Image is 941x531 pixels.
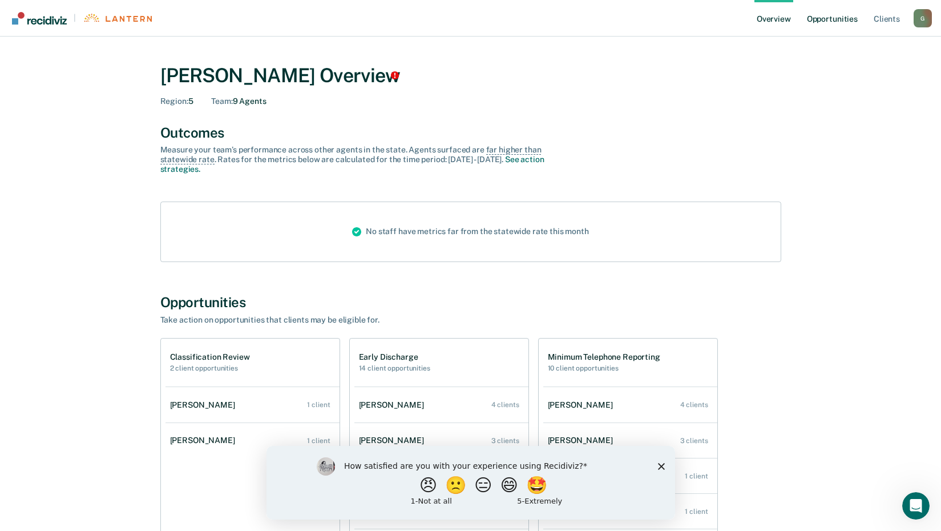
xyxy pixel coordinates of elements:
[165,424,340,457] a: [PERSON_NAME] 1 client
[491,401,519,409] div: 4 clients
[491,437,519,445] div: 3 clients
[680,437,708,445] div: 3 clients
[359,352,430,362] h1: Early Discharge
[359,436,429,445] div: [PERSON_NAME]
[543,424,717,457] a: [PERSON_NAME] 3 clients
[266,446,675,520] iframe: Survey by Kim from Recidiviz
[685,508,708,516] div: 1 client
[680,401,708,409] div: 4 clients
[543,389,717,421] a: [PERSON_NAME] 4 clients
[160,155,544,174] a: See action strategies.
[354,389,528,421] a: [PERSON_NAME] 4 clients
[685,472,708,480] div: 1 client
[160,96,193,106] div: 5
[170,352,250,362] h1: Classification Review
[211,96,266,106] div: 9 Agents
[359,364,430,372] h2: 14 client opportunities
[160,145,560,174] div: Measure your team’s performance across other agent s in the state. Agent s surfaced are . Rates f...
[160,145,542,164] span: far higher than statewide rate
[160,96,188,106] span: Region :
[165,389,340,421] a: [PERSON_NAME] 1 client
[548,436,617,445] div: [PERSON_NAME]
[160,124,781,141] div: Outcomes
[160,64,781,87] div: [PERSON_NAME] Overview
[343,202,598,262] div: No staff have metrics far from the statewide rate this month
[12,12,67,25] img: Recidiviz
[914,9,932,27] button: Profile dropdown button
[170,364,250,372] h2: 2 client opportunities
[307,437,330,445] div: 1 client
[83,14,152,22] img: Lantern
[902,492,930,520] iframe: Intercom live chat
[548,400,617,410] div: [PERSON_NAME]
[548,364,660,372] h2: 10 client opportunities
[359,400,429,410] div: [PERSON_NAME]
[211,96,232,106] span: Team :
[548,352,660,362] h1: Minimum Telephone Reporting
[160,315,560,325] div: Take action on opportunities that clients may be eligible for.
[170,436,240,445] div: [PERSON_NAME]
[914,9,932,27] div: G
[67,13,83,23] span: |
[307,401,330,409] div: 1 client
[390,70,400,81] div: Tooltip anchor
[354,424,528,457] a: [PERSON_NAME] 3 clients
[160,294,781,311] div: Opportunities
[170,400,240,410] div: [PERSON_NAME]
